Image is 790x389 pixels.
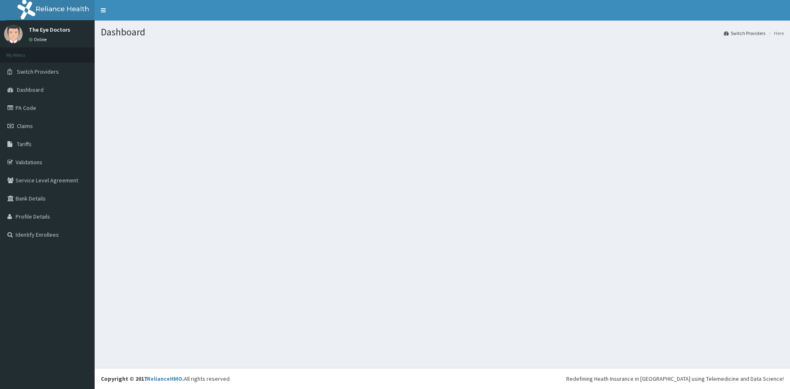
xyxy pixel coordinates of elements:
[17,86,44,93] span: Dashboard
[101,375,184,382] strong: Copyright © 2017 .
[17,122,33,130] span: Claims
[95,368,790,389] footer: All rights reserved.
[101,27,784,37] h1: Dashboard
[724,30,765,37] a: Switch Providers
[17,68,59,75] span: Switch Providers
[4,25,23,43] img: User Image
[147,375,182,382] a: RelianceHMO
[29,37,49,42] a: Online
[766,30,784,37] li: Here
[17,140,32,148] span: Tariffs
[29,27,70,33] p: The Eye Doctors
[566,375,784,383] div: Redefining Heath Insurance in [GEOGRAPHIC_DATA] using Telemedicine and Data Science!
